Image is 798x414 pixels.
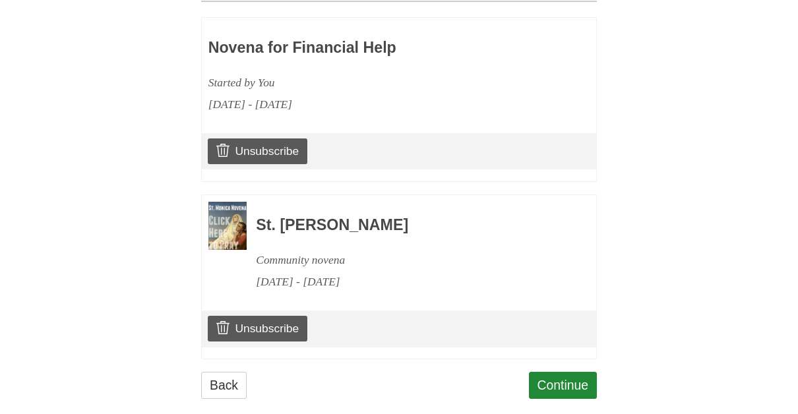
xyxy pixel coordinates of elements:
a: Unsubscribe [208,316,307,341]
h3: St. [PERSON_NAME] [256,217,561,234]
div: [DATE] - [DATE] [208,94,513,115]
div: Started by You [208,72,513,94]
div: [DATE] - [DATE] [256,271,561,293]
a: Back [201,372,247,399]
img: Novena image [208,202,247,250]
h3: Novena for Financial Help [208,40,513,57]
a: Continue [529,372,598,399]
div: Community novena [256,249,561,271]
a: Unsubscribe [208,138,307,163]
